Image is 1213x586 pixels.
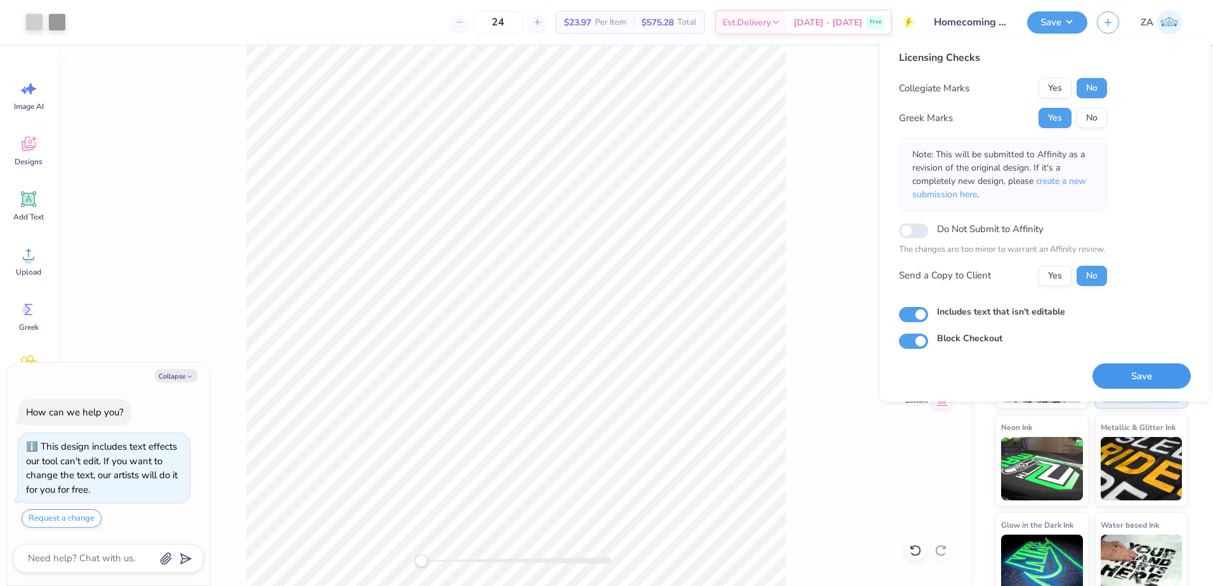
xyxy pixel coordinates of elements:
[678,16,697,29] span: Total
[723,16,771,29] span: Est. Delivery
[1141,15,1153,30] span: ZA
[15,157,43,167] span: Designs
[1039,266,1072,286] button: Yes
[899,50,1107,65] div: Licensing Checks
[155,369,197,382] button: Collapse
[1157,10,1182,35] img: Zuriel Alaba
[1001,420,1032,434] span: Neon Ink
[595,16,626,29] span: Per Item
[937,332,1002,345] label: Block Checkout
[1077,108,1107,128] button: No
[1077,266,1107,286] button: No
[794,16,862,29] span: [DATE] - [DATE]
[899,111,953,126] div: Greek Marks
[1101,518,1159,531] span: Water based Ink
[473,11,523,34] input: – –
[26,406,124,419] div: How can we help you?
[899,81,969,96] div: Collegiate Marks
[870,18,882,27] span: Free
[1077,78,1107,98] button: No
[1101,437,1183,500] img: Metallic & Glitter Ink
[899,268,991,283] div: Send a Copy to Client
[564,16,591,29] span: $23.97
[937,305,1065,318] label: Includes text that isn't editable
[22,509,102,528] button: Request a change
[1001,437,1083,500] img: Neon Ink
[14,101,44,112] span: Image AI
[415,554,428,567] div: Accessibility label
[1001,518,1073,531] span: Glow in the Dark Ink
[19,322,39,332] span: Greek
[912,148,1094,201] p: Note: This will be submitted to Affinity as a revision of the original design. If it's a complete...
[16,267,41,277] span: Upload
[26,440,178,496] div: This design includes text effects our tool can't edit. If you want to change the text, our artist...
[1039,108,1072,128] button: Yes
[937,221,1044,237] label: Do Not Submit to Affinity
[1135,10,1188,35] a: ZA
[1092,363,1191,389] button: Save
[924,10,1018,35] input: Untitled Design
[1039,78,1072,98] button: Yes
[13,212,44,222] span: Add Text
[641,16,674,29] span: $575.28
[899,244,1107,256] p: The changes are too minor to warrant an Affinity review.
[1101,420,1176,434] span: Metallic & Glitter Ink
[1027,11,1087,34] button: Save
